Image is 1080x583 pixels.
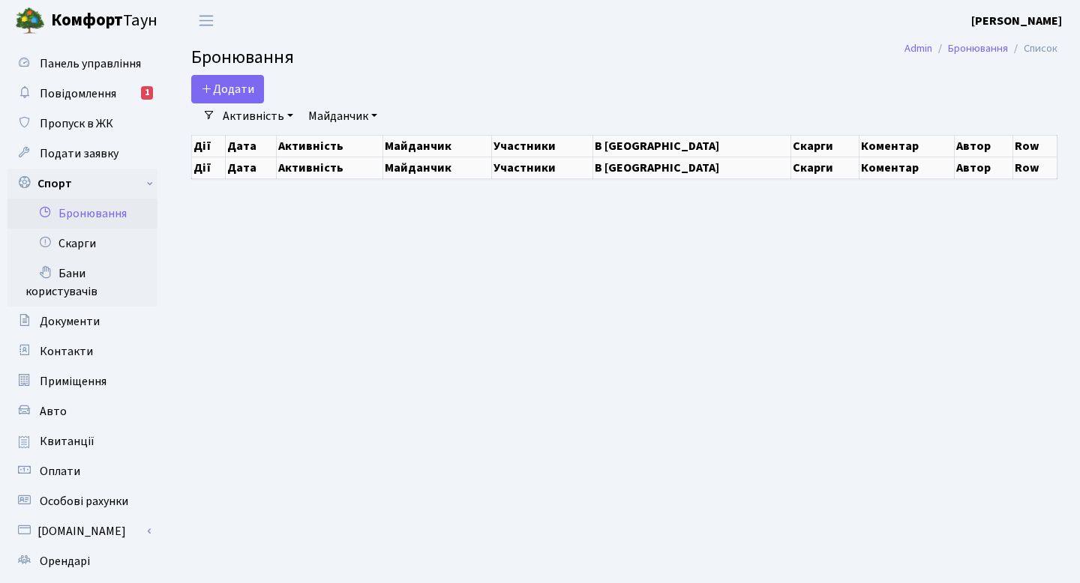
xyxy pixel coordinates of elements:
span: Пропуск в ЖК [40,115,113,132]
a: Бронювання [948,40,1008,56]
b: [PERSON_NAME] [971,13,1062,29]
th: Коментар [859,157,955,178]
a: [DOMAIN_NAME] [7,516,157,546]
th: В [GEOGRAPHIC_DATA] [593,135,791,157]
a: Пропуск в ЖК [7,109,157,139]
span: Особові рахунки [40,493,128,510]
span: Орендарі [40,553,90,570]
a: Документи [7,306,157,336]
a: [PERSON_NAME] [971,12,1062,30]
a: Скарги [7,229,157,259]
th: Скарги [791,135,859,157]
a: Спорт [7,169,157,199]
th: Дата [225,157,276,178]
span: Оплати [40,463,80,480]
span: Контакти [40,343,93,360]
th: Активність [276,157,382,178]
img: logo.png [15,6,45,36]
a: Авто [7,396,157,426]
th: В [GEOGRAPHIC_DATA] [593,157,791,178]
div: 1 [141,86,153,100]
span: Документи [40,313,100,330]
th: Row [1013,157,1057,178]
a: Особові рахунки [7,486,157,516]
button: Переключити навігацію [187,8,225,33]
a: Майданчик [302,103,383,129]
span: Подати заявку [40,145,118,162]
span: Повідомлення [40,85,116,102]
th: Автор [954,135,1013,157]
th: Участники [491,135,593,157]
th: Дії [192,135,226,157]
a: Активність [217,103,299,129]
a: Квитанції [7,426,157,456]
a: Подати заявку [7,139,157,169]
span: Панель управління [40,55,141,72]
span: Квитанції [40,433,94,450]
th: Автор [954,157,1013,178]
th: Дії [192,157,226,178]
b: Комфорт [51,8,123,32]
nav: breadcrumb [882,33,1080,64]
a: Приміщення [7,366,157,396]
th: Коментар [859,135,955,157]
a: Бани користувачів [7,259,157,306]
a: Панель управління [7,49,157,79]
a: Оплати [7,456,157,486]
span: Бронювання [191,44,294,70]
th: Активність [276,135,382,157]
th: Майданчик [382,157,491,178]
th: Row [1013,135,1057,157]
a: Admin [904,40,932,56]
span: Приміщення [40,373,106,390]
a: Контакти [7,336,157,366]
a: Бронювання [7,199,157,229]
span: Таун [51,8,157,34]
th: Майданчик [382,135,491,157]
a: Повідомлення1 [7,79,157,109]
span: Авто [40,403,67,420]
button: Додати [191,75,264,103]
th: Участники [491,157,593,178]
th: Скарги [791,157,859,178]
th: Дата [225,135,276,157]
a: Орендарі [7,546,157,576]
li: Список [1008,40,1057,57]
